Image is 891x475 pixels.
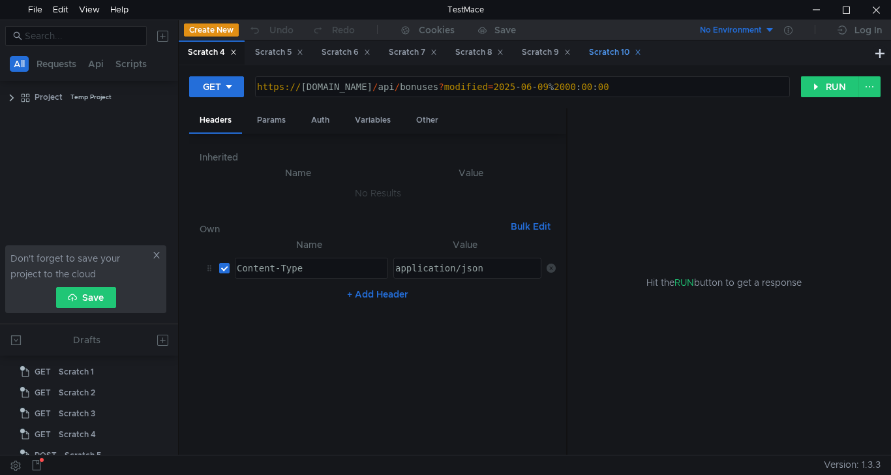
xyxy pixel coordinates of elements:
[10,56,29,72] button: All
[355,187,401,199] nz-embed-empty: No Results
[322,46,370,59] div: Scratch 6
[801,76,859,97] button: RUN
[589,46,641,59] div: Scratch 10
[35,362,51,382] span: GET
[332,22,355,38] div: Redo
[646,275,802,290] span: Hit the button to get a response
[388,237,541,253] th: Value
[56,287,116,308] button: Save
[406,108,449,132] div: Other
[230,237,388,253] th: Name
[269,22,294,38] div: Undo
[59,362,94,382] div: Scratch 1
[65,446,101,465] div: Scratch 5
[200,149,556,165] h6: Inherited
[35,425,51,444] span: GET
[344,108,401,132] div: Variables
[303,20,364,40] button: Redo
[210,165,386,181] th: Name
[824,455,881,474] span: Version: 1.3.3
[59,383,95,403] div: Scratch 2
[70,87,112,107] div: Temp Project
[200,221,506,237] h6: Own
[35,446,57,465] span: POST
[386,165,556,181] th: Value
[59,404,95,423] div: Scratch 3
[494,25,516,35] div: Save
[189,76,244,97] button: GET
[342,286,414,302] button: + Add Header
[419,22,455,38] div: Cookies
[255,46,303,59] div: Scratch 5
[188,46,237,59] div: Scratch 4
[184,23,239,37] button: Create New
[674,277,694,288] span: RUN
[301,108,340,132] div: Auth
[854,22,882,38] div: Log In
[35,383,51,403] span: GET
[73,332,100,348] div: Drafts
[84,56,108,72] button: Api
[10,251,149,282] span: Don't forget to save your project to the cloud
[684,20,775,40] button: No Environment
[25,29,139,43] input: Search...
[247,108,296,132] div: Params
[35,404,51,423] span: GET
[389,46,437,59] div: Scratch 7
[239,20,303,40] button: Undo
[203,80,221,94] div: GET
[33,56,80,72] button: Requests
[506,219,556,234] button: Bulk Edit
[35,87,63,107] div: Project
[455,46,504,59] div: Scratch 8
[189,108,242,134] div: Headers
[59,425,96,444] div: Scratch 4
[700,24,762,37] div: No Environment
[522,46,571,59] div: Scratch 9
[112,56,151,72] button: Scripts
